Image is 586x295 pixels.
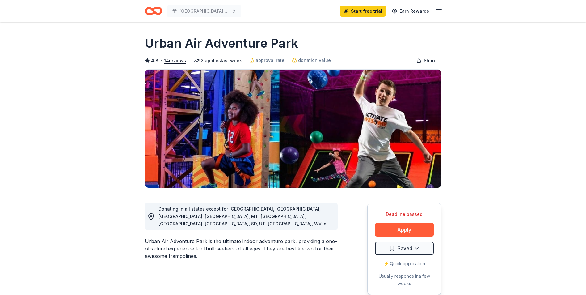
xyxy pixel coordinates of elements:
[158,206,332,234] span: Donating in all states except for [GEOGRAPHIC_DATA], [GEOGRAPHIC_DATA], [GEOGRAPHIC_DATA], [GEOGR...
[375,260,434,267] div: ⚡️ Quick application
[145,35,298,52] h1: Urban Air Adventure Park
[255,57,285,64] span: approval rate
[145,237,338,260] div: Urban Air Adventure Park is the ultimate indoor adventure park, providing a one-of-a-kind experie...
[411,54,441,67] button: Share
[298,57,331,64] span: donation value
[160,58,162,63] span: •
[375,242,434,255] button: Saved
[424,57,436,64] span: Share
[167,5,241,17] button: [GEOGRAPHIC_DATA] Silent Auction
[145,4,162,18] a: Home
[249,57,285,64] a: approval rate
[164,57,186,64] button: 14reviews
[151,57,158,64] span: 4.8
[179,7,229,15] span: [GEOGRAPHIC_DATA] Silent Auction
[292,57,331,64] a: donation value
[145,70,441,188] img: Image for Urban Air Adventure Park
[193,57,242,64] div: 2 applies last week
[340,6,386,17] a: Start free trial
[375,272,434,287] div: Usually responds in a few weeks
[375,223,434,237] button: Apply
[398,244,412,252] span: Saved
[375,211,434,218] div: Deadline passed
[388,6,433,17] a: Earn Rewards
